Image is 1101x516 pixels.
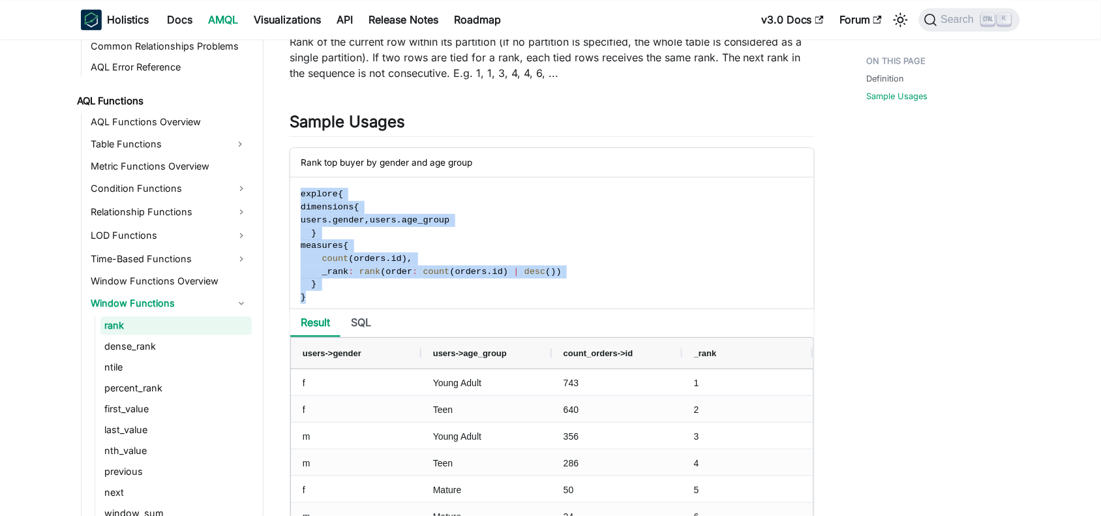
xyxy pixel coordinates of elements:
[365,215,370,225] span: ,
[694,348,717,358] span: _rank
[87,134,228,155] a: Table Functions
[998,13,1011,25] kbd: K
[100,442,252,460] a: nth_value
[100,421,252,439] a: last_value
[301,241,343,250] span: measures
[391,254,402,264] span: id
[81,9,149,30] a: HolisticsHolistics
[100,337,252,356] a: dense_rank
[301,292,306,302] span: }
[73,92,252,110] a: AQL Functions
[380,267,385,277] span: (
[492,267,503,277] span: id
[402,254,407,264] span: )
[301,215,327,225] span: users
[87,202,252,222] a: Relationship Functions
[87,113,252,131] a: AQL Functions Overview
[100,379,252,397] a: percent_rank
[87,225,252,246] a: LOD Functions
[228,134,252,155] button: Expand sidebar category 'Table Functions'
[301,189,338,199] span: explore
[370,215,397,225] span: users
[545,267,550,277] span: (
[832,9,890,30] a: Forum
[487,267,492,277] span: .
[290,112,815,137] h2: Sample Usages
[311,279,316,289] span: }
[455,267,487,277] span: orders
[682,449,813,476] div: 4
[291,423,421,449] div: m
[867,90,928,102] a: Sample Usages
[551,267,556,277] span: )
[291,396,421,422] div: f
[433,348,507,358] span: users->age_group
[100,316,252,335] a: rank
[301,202,354,212] span: dimensions
[107,12,149,27] b: Holistics
[159,9,200,30] a: Docs
[291,369,421,395] div: f
[246,9,329,30] a: Visualizations
[552,423,682,449] div: 356
[303,348,361,358] span: users->gender
[290,148,814,177] div: Rank top buyer by gender and age group
[386,267,413,277] span: order
[100,483,252,502] a: next
[867,72,905,85] a: Definition
[290,309,340,337] li: Result
[556,267,562,277] span: )
[682,423,813,449] div: 3
[348,267,354,277] span: :
[552,369,682,395] div: 743
[503,267,508,277] span: )
[100,400,252,418] a: first_value
[450,267,455,277] span: (
[322,254,349,264] span: count
[421,423,552,449] div: Young Adult
[87,178,252,199] a: Condition Functions
[552,396,682,422] div: 640
[397,215,402,225] span: .
[386,254,391,264] span: .
[421,396,552,422] div: Teen
[340,309,382,337] li: SQL
[100,463,252,481] a: previous
[361,9,446,30] a: Release Notes
[753,9,832,30] a: v3.0 Docs
[87,293,252,314] a: Window Functions
[682,396,813,422] div: 2
[200,9,246,30] a: AMQL
[87,58,252,76] a: AQL Error Reference
[87,37,252,55] a: Common Relationships Problems
[343,241,348,250] span: {
[423,267,450,277] span: count
[682,476,813,502] div: 5
[552,476,682,502] div: 50
[552,449,682,476] div: 286
[338,189,343,199] span: {
[327,215,333,225] span: .
[311,228,316,238] span: }
[348,254,354,264] span: (
[564,348,633,358] span: count_orders->id
[682,369,813,395] div: 1
[87,157,252,175] a: Metric Functions Overview
[359,267,381,277] span: rank
[329,9,361,30] a: API
[354,202,359,212] span: {
[333,215,365,225] span: gender
[446,9,509,30] a: Roadmap
[290,34,815,81] p: Rank of the current row within its partition (if no partition is specified, the whole table is co...
[322,267,349,277] span: _rank
[407,254,412,264] span: ,
[402,215,449,225] span: age_group
[87,272,252,290] a: Window Functions Overview
[919,8,1020,31] button: Search (Ctrl+K)
[81,9,102,30] img: Holistics
[421,476,552,502] div: Mature
[421,449,552,476] div: Teen
[291,476,421,502] div: f
[421,369,552,395] div: Young Adult
[100,358,252,376] a: ntile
